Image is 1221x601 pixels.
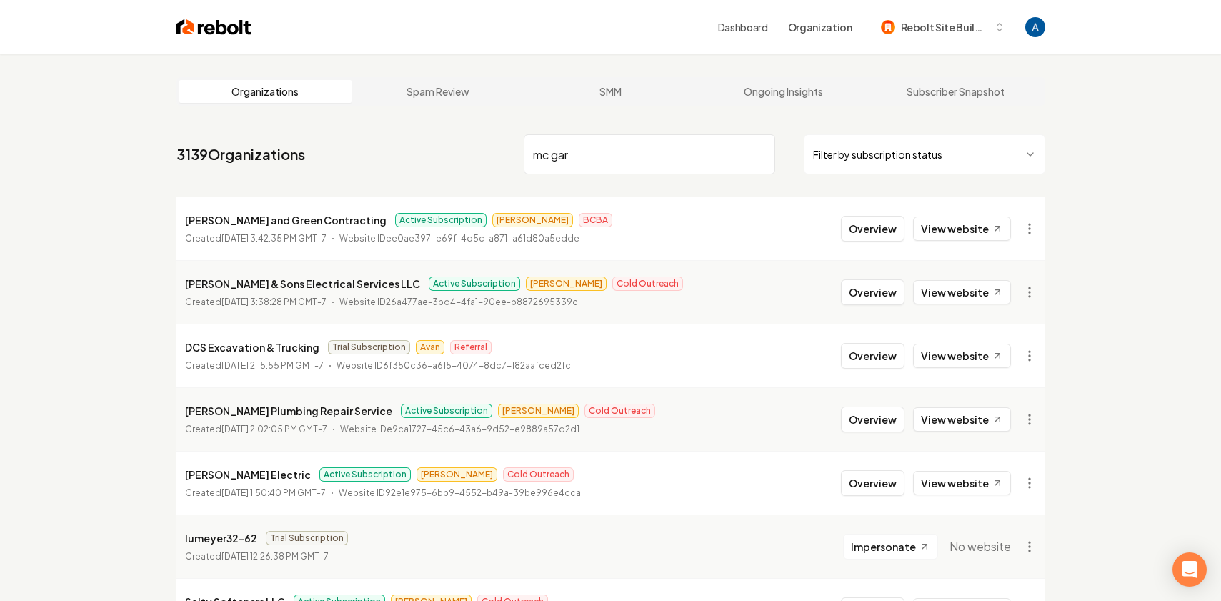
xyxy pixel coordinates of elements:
[176,144,305,164] a: 3139Organizations
[401,404,492,418] span: Active Subscription
[492,213,573,227] span: [PERSON_NAME]
[339,295,578,309] p: Website ID 26a477ae-3bd4-4fa1-90ee-b8872695339c
[612,277,683,291] span: Cold Outreach
[185,530,257,547] p: lumeyer32-62
[221,233,327,244] time: [DATE] 3:42:35 PM GMT-7
[221,360,324,371] time: [DATE] 2:15:55 PM GMT-7
[524,134,775,174] input: Search by name or ID
[950,538,1011,555] span: No website
[185,275,420,292] p: [PERSON_NAME] & Sons Electrical Services LLC
[340,422,579,437] p: Website ID e9ca1727-45c6-43a6-9d52-e9889a57d2d1
[901,20,988,35] span: Rebolt Site Builder
[913,280,1011,304] a: View website
[352,80,524,103] a: Spam Review
[584,404,655,418] span: Cold Outreach
[1025,17,1045,37] button: Open user button
[339,232,579,246] p: Website ID ee0ae397-e69f-4d5c-a871-a61d80a5edde
[779,14,861,40] button: Organization
[524,80,697,103] a: SMM
[185,422,327,437] p: Created
[185,486,326,500] p: Created
[339,486,581,500] p: Website ID 92e1e975-6bb9-4552-b49a-39be996e4cca
[185,232,327,246] p: Created
[579,213,612,227] span: BCBA
[395,213,487,227] span: Active Subscription
[185,466,311,483] p: [PERSON_NAME] Electric
[841,216,904,242] button: Overview
[718,20,768,34] a: Dashboard
[185,339,319,356] p: DCS Excavation & Trucking
[841,279,904,305] button: Overview
[843,534,938,560] button: Impersonate
[221,487,326,498] time: [DATE] 1:50:40 PM GMT-7
[851,540,916,554] span: Impersonate
[498,404,579,418] span: [PERSON_NAME]
[337,359,571,373] p: Website ID 6f350c36-a615-4074-8dc7-182aafced2fc
[416,340,444,354] span: Avan
[185,295,327,309] p: Created
[328,340,410,354] span: Trial Subscription
[221,551,329,562] time: [DATE] 12:26:38 PM GMT-7
[503,467,574,482] span: Cold Outreach
[841,470,904,496] button: Overview
[913,471,1011,495] a: View website
[869,80,1042,103] a: Subscriber Snapshot
[176,17,251,37] img: Rebolt Logo
[221,424,327,434] time: [DATE] 2:02:05 PM GMT-7
[179,80,352,103] a: Organizations
[266,531,348,545] span: Trial Subscription
[913,407,1011,432] a: View website
[913,217,1011,241] a: View website
[185,359,324,373] p: Created
[841,407,904,432] button: Overview
[185,402,392,419] p: [PERSON_NAME] Plumbing Repair Service
[841,343,904,369] button: Overview
[881,20,895,34] img: Rebolt Site Builder
[185,550,329,564] p: Created
[697,80,869,103] a: Ongoing Insights
[221,297,327,307] time: [DATE] 3:38:28 PM GMT-7
[319,467,411,482] span: Active Subscription
[1025,17,1045,37] img: Andrew Magana
[526,277,607,291] span: [PERSON_NAME]
[913,344,1011,368] a: View website
[417,467,497,482] span: [PERSON_NAME]
[450,340,492,354] span: Referral
[429,277,520,291] span: Active Subscription
[185,212,387,229] p: [PERSON_NAME] and Green Contracting
[1172,552,1207,587] div: Open Intercom Messenger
